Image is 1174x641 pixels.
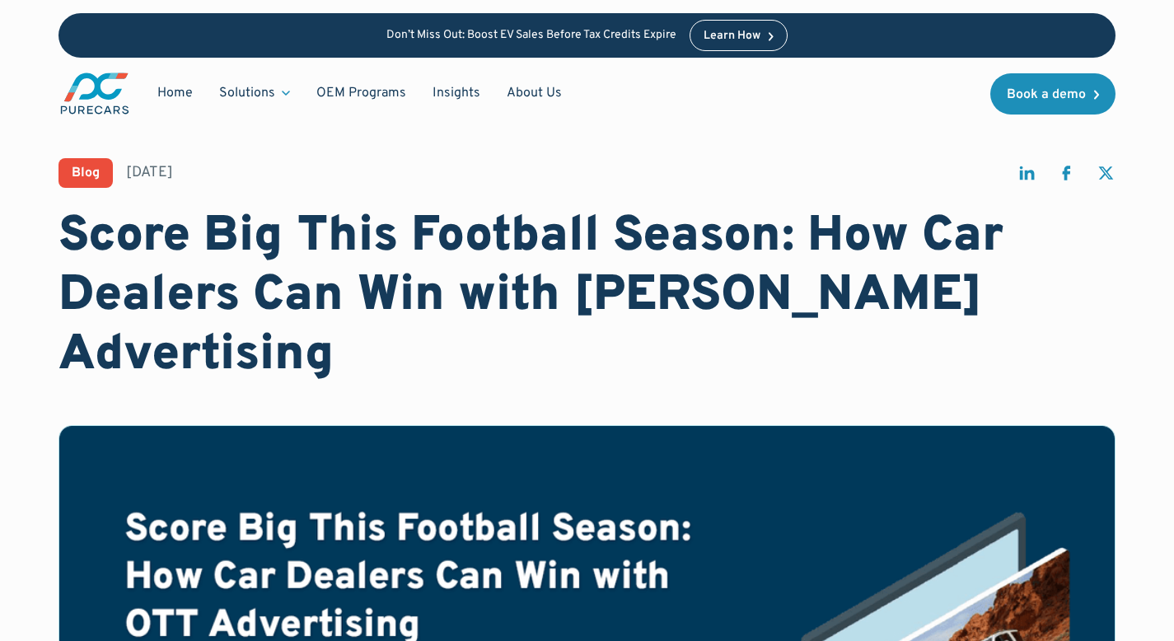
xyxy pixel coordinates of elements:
[126,162,173,183] div: [DATE]
[303,77,419,109] a: OEM Programs
[58,71,131,116] img: purecars logo
[1007,88,1086,101] div: Book a demo
[144,77,206,109] a: Home
[1017,163,1036,190] a: share on linkedin
[990,73,1116,115] a: Book a demo
[58,71,131,116] a: main
[1056,163,1076,190] a: share on facebook
[206,77,303,109] div: Solutions
[1096,163,1116,190] a: share on twitter
[704,30,760,42] div: Learn How
[493,77,575,109] a: About Us
[58,208,1116,386] h1: Score Big This Football Season: How Car Dealers Can Win with [PERSON_NAME] Advertising
[690,20,788,51] a: Learn How
[219,84,275,102] div: Solutions
[419,77,493,109] a: Insights
[72,166,100,180] div: Blog
[386,29,676,43] p: Don’t Miss Out: Boost EV Sales Before Tax Credits Expire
